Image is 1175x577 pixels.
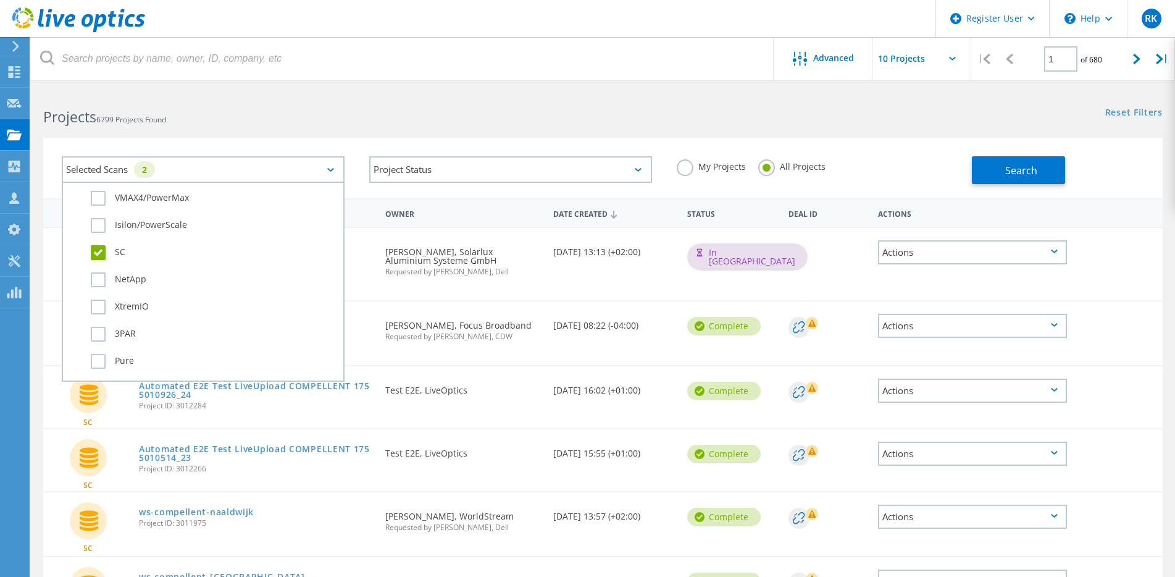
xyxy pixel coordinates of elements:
[139,445,373,462] a: Automated E2E Test LiveUpload COMPELLENT 1755010514_23
[91,272,337,287] label: NetApp
[687,508,761,526] div: Complete
[91,327,337,342] label: 3PAR
[83,419,93,426] span: SC
[43,107,96,127] b: Projects
[547,366,682,407] div: [DATE] 16:02 (+01:00)
[878,442,1067,466] div: Actions
[782,201,872,224] div: Deal Id
[379,201,547,224] div: Owner
[91,191,337,206] label: VMAX4/PowerMax
[379,429,547,470] div: Test E2E, LiveOptics
[681,201,782,224] div: Status
[379,366,547,407] div: Test E2E, LiveOptics
[1064,13,1076,24] svg: \n
[91,354,337,369] label: Pure
[1081,54,1102,65] span: of 680
[96,114,166,125] span: 6799 Projects Found
[139,465,373,473] span: Project ID: 3012266
[972,156,1065,184] button: Search
[139,402,373,410] span: Project ID: 3012284
[547,228,682,269] div: [DATE] 13:13 (+02:00)
[677,159,746,171] label: My Projects
[872,201,1073,224] div: Actions
[687,317,761,335] div: Complete
[1145,14,1157,23] span: RK
[687,382,761,400] div: Complete
[687,445,761,463] div: Complete
[385,333,541,340] span: Requested by [PERSON_NAME], CDW
[385,524,541,531] span: Requested by [PERSON_NAME], Dell
[878,240,1067,264] div: Actions
[878,314,1067,338] div: Actions
[139,520,373,527] span: Project ID: 3011975
[758,159,826,171] label: All Projects
[1150,37,1175,81] div: |
[971,37,997,81] div: |
[547,429,682,470] div: [DATE] 15:55 (+01:00)
[878,379,1067,403] div: Actions
[134,161,155,178] div: 2
[12,26,145,35] a: Live Optics Dashboard
[687,243,808,271] div: In [GEOGRAPHIC_DATA]
[62,156,345,183] div: Selected Scans
[547,492,682,533] div: [DATE] 13:57 (+02:00)
[31,37,774,80] input: Search projects by name, owner, ID, company, etc
[1005,164,1037,177] span: Search
[547,301,682,342] div: [DATE] 08:22 (-04:00)
[83,482,93,489] span: SC
[91,218,337,233] label: Isilon/PowerScale
[1105,108,1163,119] a: Reset Filters
[379,492,547,544] div: [PERSON_NAME], WorldStream
[878,505,1067,529] div: Actions
[385,268,541,276] span: Requested by [PERSON_NAME], Dell
[139,382,373,399] a: Automated E2E Test LiveUpload COMPELLENT 1755010926_24
[379,301,547,353] div: [PERSON_NAME], Focus Broadband
[369,156,652,183] div: Project Status
[547,201,682,225] div: Date Created
[139,508,254,516] a: ws-compellent-naaldwijk
[91,245,337,260] label: SC
[91,300,337,314] label: XtremIO
[813,54,854,62] span: Advanced
[379,228,547,288] div: [PERSON_NAME], Solarlux Aluminium Systeme GmbH
[83,545,93,552] span: SC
